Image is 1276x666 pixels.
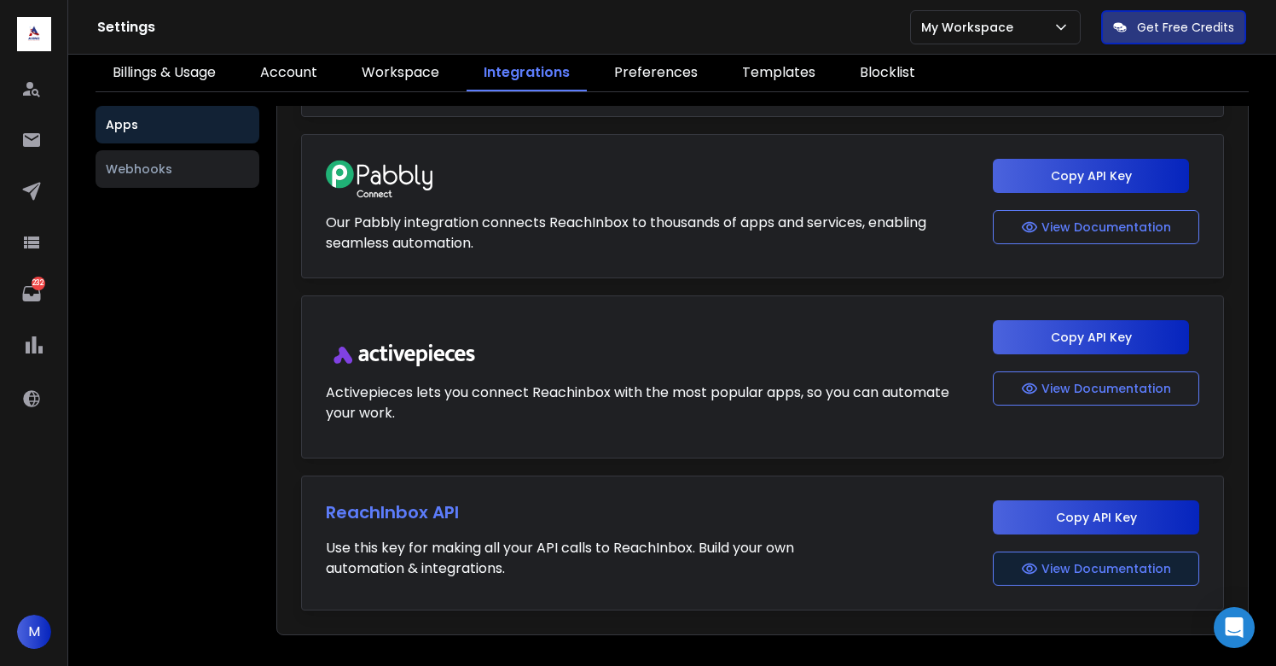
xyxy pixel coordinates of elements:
a: Billings & Usage [96,55,233,91]
button: M [17,615,51,649]
a: Templates [725,55,832,91]
button: Webhooks [96,150,259,188]
a: 232 [14,277,49,311]
a: Integrations [467,55,587,91]
p: Activepieces lets you connect Reachinbox with the most popular apps, so you can automate your work. [326,383,976,424]
button: View Documentation [993,371,1199,406]
a: Workspace [345,55,456,91]
img: logo [17,17,51,51]
a: Blocklist [843,55,932,91]
p: My Workspace [921,19,1020,36]
p: 232 [32,277,45,290]
p: Use this key for making all your API calls to ReachInbox. Build your own automation & integrations. [326,538,794,579]
h1: ReachInbox API [326,500,794,524]
p: Get Free Credits [1137,19,1234,36]
p: Our Pabbly integration connects ReachInbox to thousands of apps and services, enabling seamless a... [326,213,976,254]
button: Get Free Credits [1101,10,1246,44]
button: Apps [96,106,259,143]
a: Account [243,55,334,91]
button: Copy API Key [993,500,1199,535]
a: Preferences [597,55,715,91]
div: Open Intercom Messenger [1214,607,1255,648]
button: Copy API Key [993,320,1189,354]
button: Copy API Key [993,159,1189,193]
h1: Settings [97,17,910,38]
button: View Documentation [993,210,1199,244]
button: View Documentation [993,552,1199,586]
